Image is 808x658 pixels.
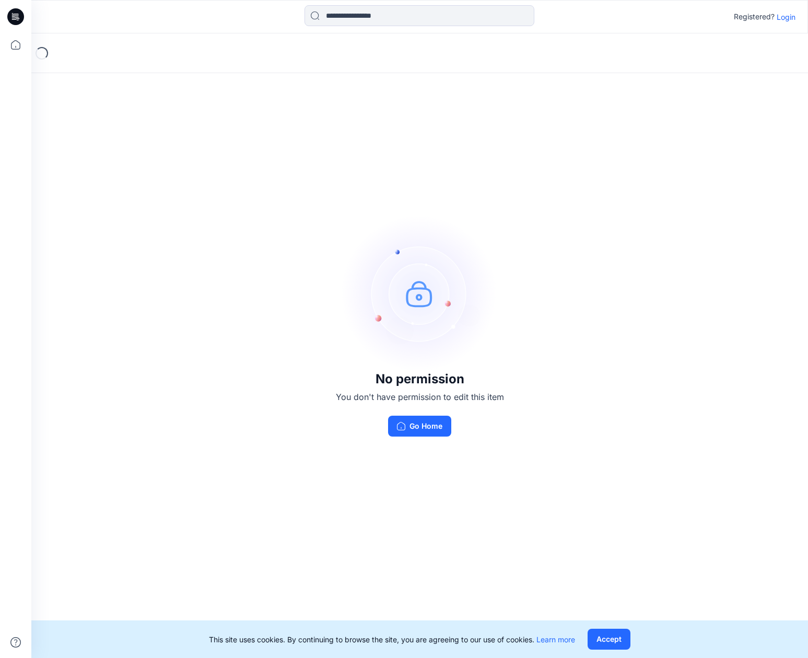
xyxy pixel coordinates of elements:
[342,215,498,372] img: no-perm.svg
[388,416,451,437] button: Go Home
[777,11,795,22] p: Login
[588,629,630,650] button: Accept
[336,391,504,403] p: You don't have permission to edit this item
[536,635,575,644] a: Learn more
[734,10,775,23] p: Registered?
[209,634,575,645] p: This site uses cookies. By continuing to browse the site, you are agreeing to our use of cookies.
[336,372,504,386] h3: No permission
